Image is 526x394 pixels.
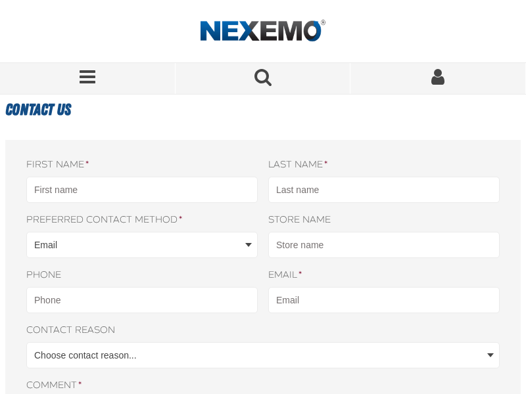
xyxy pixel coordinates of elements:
[350,63,526,94] a: Sign In
[26,380,500,392] label: Comment
[26,269,258,282] label: Phone
[268,177,500,203] input: Last name
[268,232,500,258] input: Store name
[26,287,258,313] input: Phone
[268,214,500,227] label: Store name
[26,324,500,337] label: Contact reason
[268,269,500,282] label: Email
[26,214,258,227] label: Preferred contact method
[201,20,325,43] a: Home
[268,159,500,171] label: Last name
[26,159,258,171] label: First name
[34,349,485,362] span: Choose contact reason...
[201,20,325,43] img: Nexemo logo
[5,100,71,119] span: Contact Us
[268,287,500,313] input: Email
[26,177,258,203] input: First name
[176,63,351,94] button: Search for a product
[34,238,243,252] span: Email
